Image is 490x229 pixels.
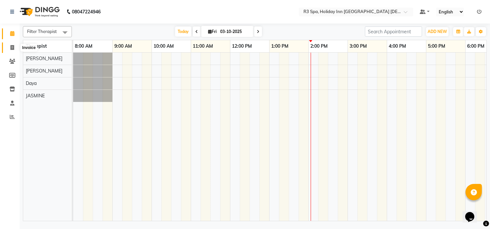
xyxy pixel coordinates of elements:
span: Fri [206,29,218,34]
span: JASMINE [26,93,45,99]
span: [PERSON_NAME] [26,56,62,61]
a: 11:00 AM [191,41,215,51]
img: logo [17,3,61,21]
input: 2025-10-03 [218,27,251,37]
a: 10:00 AM [152,41,175,51]
a: 6:00 PM [465,41,486,51]
a: 4:00 PM [387,41,408,51]
span: ADD NEW [428,29,447,34]
div: Invoice [21,44,37,52]
span: Today [175,26,191,37]
span: [PERSON_NAME] [26,68,62,74]
span: Filter Therapist [27,29,57,34]
span: Daya [26,80,37,86]
a: 1:00 PM [269,41,290,51]
a: 2:00 PM [309,41,329,51]
iframe: chat widget [463,203,483,222]
a: 3:00 PM [348,41,368,51]
a: 12:00 PM [230,41,253,51]
a: 9:00 AM [113,41,134,51]
button: ADD NEW [426,27,449,36]
input: Search Appointment [365,26,422,37]
a: 8:00 AM [73,41,94,51]
a: 5:00 PM [426,41,447,51]
b: 08047224946 [72,3,101,21]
